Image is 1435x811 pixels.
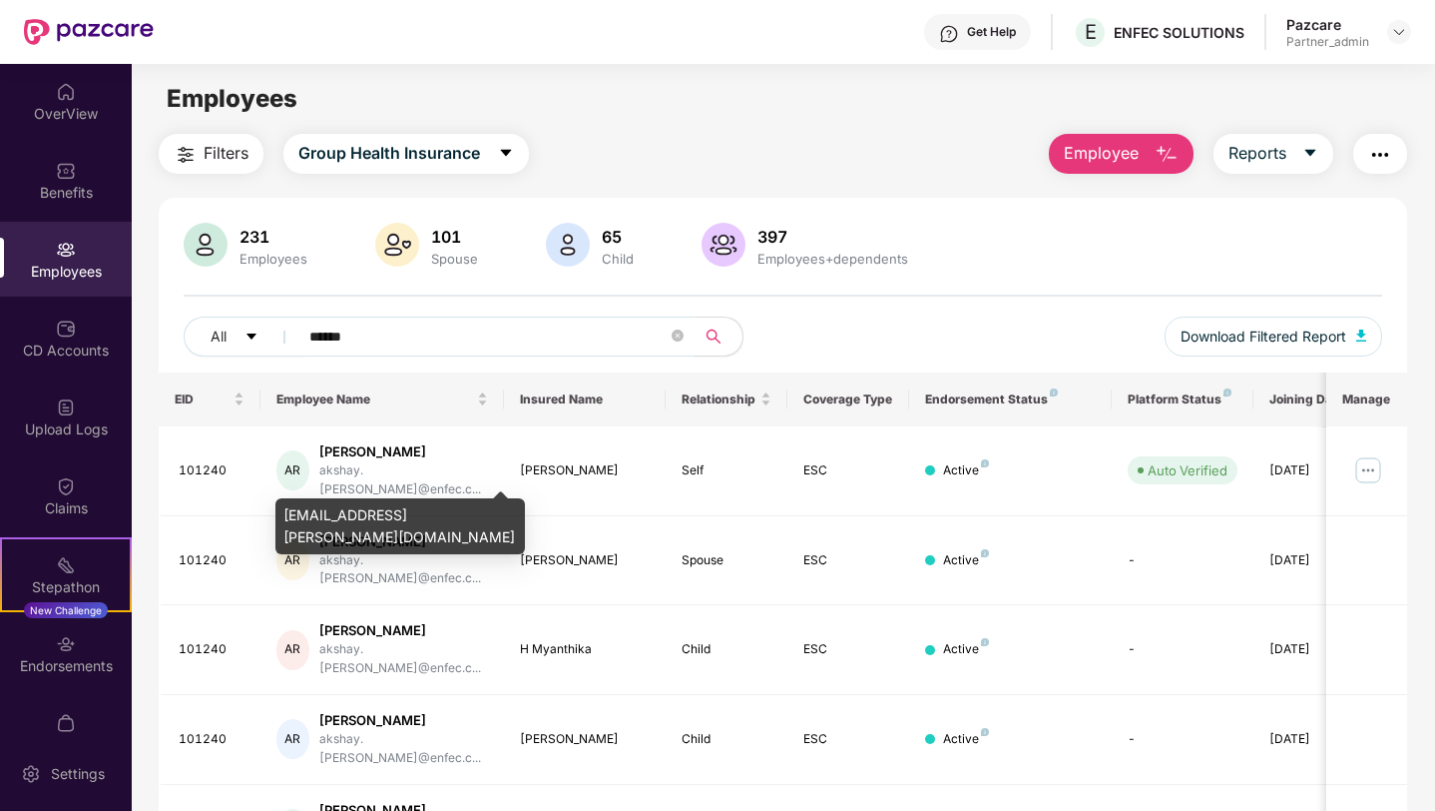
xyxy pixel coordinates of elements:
th: Relationship [666,373,787,426]
img: svg+xml;base64,PHN2ZyBpZD0iTXlfT3JkZXJzIiBkYXRhLW5hbWU9Ik15IE9yZGVycyIgeG1sbnM9Imh0dHA6Ly93d3cudz... [56,713,76,733]
div: 101240 [179,551,244,570]
img: svg+xml;base64,PHN2ZyB4bWxucz0iaHR0cDovL3d3dy53My5vcmcvMjAwMC9zdmciIHdpZHRoPSI4IiBoZWlnaHQ9IjgiIH... [981,549,989,557]
span: Employee Name [276,392,473,407]
button: search [694,317,743,357]
span: Employee [1064,141,1139,166]
div: 101240 [179,461,244,480]
span: Relationship [682,392,756,407]
div: Child [682,640,771,659]
img: svg+xml;base64,PHN2ZyBpZD0iQmVuZWZpdHMiIHhtbG5zPSJodHRwOi8vd3d3LnczLm9yZy8yMDAwL3N2ZyIgd2lkdGg9Ij... [56,161,76,181]
img: svg+xml;base64,PHN2ZyB4bWxucz0iaHR0cDovL3d3dy53My5vcmcvMjAwMC9zdmciIHdpZHRoPSIyMSIgaGVpZ2h0PSIyMC... [56,555,76,575]
img: manageButton [1352,454,1384,486]
div: [EMAIL_ADDRESS][PERSON_NAME][DOMAIN_NAME] [275,498,525,554]
td: - [1112,695,1253,785]
img: svg+xml;base64,PHN2ZyB4bWxucz0iaHR0cDovL3d3dy53My5vcmcvMjAwMC9zdmciIHhtbG5zOnhsaW5rPSJodHRwOi8vd3... [375,223,419,267]
img: svg+xml;base64,PHN2ZyB4bWxucz0iaHR0cDovL3d3dy53My5vcmcvMjAwMC9zdmciIHdpZHRoPSI4IiBoZWlnaHQ9IjgiIH... [981,728,989,736]
div: Employees [236,251,311,267]
span: search [694,329,732,345]
img: svg+xml;base64,PHN2ZyB4bWxucz0iaHR0cDovL3d3dy53My5vcmcvMjAwMC9zdmciIHhtbG5zOnhsaW5rPSJodHRwOi8vd3... [1356,330,1366,342]
div: Employees+dependents [753,251,912,267]
div: AR [276,719,309,759]
div: ESC [803,461,893,480]
img: svg+xml;base64,PHN2ZyB4bWxucz0iaHR0cDovL3d3dy53My5vcmcvMjAwMC9zdmciIHdpZHRoPSI4IiBoZWlnaHQ9IjgiIH... [981,638,989,646]
td: - [1112,605,1253,695]
span: caret-down [1302,145,1318,163]
div: Get Help [967,24,1016,40]
div: Spouse [427,251,482,267]
div: ESC [803,551,893,570]
img: svg+xml;base64,PHN2ZyBpZD0iVXBsb2FkX0xvZ3MiIGRhdGEtbmFtZT0iVXBsb2FkIExvZ3MiIHhtbG5zPSJodHRwOi8vd3... [56,398,76,417]
div: Active [943,730,989,749]
div: [DATE] [1269,461,1359,480]
div: akshay.[PERSON_NAME]@enfec.c... [319,730,488,768]
img: svg+xml;base64,PHN2ZyBpZD0iSGVscC0zMngzMiIgeG1sbnM9Imh0dHA6Ly93d3cudzMub3JnLzIwMDAvc3ZnIiB3aWR0aD... [939,24,959,44]
th: Employee Name [260,373,504,426]
div: akshay.[PERSON_NAME]@enfec.c... [319,461,488,499]
span: All [211,326,227,348]
div: ENFEC SOLUTIONS [1114,23,1244,42]
th: Joining Date [1253,373,1375,426]
img: svg+xml;base64,PHN2ZyB4bWxucz0iaHR0cDovL3d3dy53My5vcmcvMjAwMC9zdmciIHhtbG5zOnhsaW5rPSJodHRwOi8vd3... [702,223,745,267]
img: svg+xml;base64,PHN2ZyBpZD0iQ0RfQWNjb3VudHMiIGRhdGEtbmFtZT0iQ0QgQWNjb3VudHMiIHhtbG5zPSJodHRwOi8vd3... [56,319,76,339]
div: AR [276,450,309,490]
span: Group Health Insurance [298,141,480,166]
div: AR [276,540,309,580]
span: caret-down [498,145,514,163]
span: E [1085,20,1097,44]
img: svg+xml;base64,PHN2ZyB4bWxucz0iaHR0cDovL3d3dy53My5vcmcvMjAwMC9zdmciIHhtbG5zOnhsaW5rPSJodHRwOi8vd3... [184,223,228,267]
img: New Pazcare Logo [24,19,154,45]
td: - [1112,516,1253,606]
div: Platform Status [1128,392,1237,407]
img: svg+xml;base64,PHN2ZyB4bWxucz0iaHR0cDovL3d3dy53My5vcmcvMjAwMC9zdmciIHhtbG5zOnhsaW5rPSJodHRwOi8vd3... [546,223,590,267]
span: Filters [204,141,248,166]
span: close-circle [672,330,684,342]
div: 65 [598,227,638,247]
img: svg+xml;base64,PHN2ZyBpZD0iRW5kb3JzZW1lbnRzIiB4bWxucz0iaHR0cDovL3d3dy53My5vcmcvMjAwMC9zdmciIHdpZH... [56,634,76,654]
div: akshay.[PERSON_NAME]@enfec.c... [319,551,488,589]
div: ESC [803,730,893,749]
span: Reports [1228,141,1286,166]
div: [PERSON_NAME] [319,711,488,730]
span: close-circle [672,328,684,347]
img: svg+xml;base64,PHN2ZyBpZD0iSG9tZSIgeG1sbnM9Imh0dHA6Ly93d3cudzMub3JnLzIwMDAvc3ZnIiB3aWR0aD0iMjAiIG... [56,82,76,102]
button: Download Filtered Report [1165,317,1382,357]
div: [DATE] [1269,551,1359,570]
button: Employee [1049,134,1194,174]
img: svg+xml;base64,PHN2ZyBpZD0iU2V0dGluZy0yMHgyMCIgeG1sbnM9Imh0dHA6Ly93d3cudzMub3JnLzIwMDAvc3ZnIiB3aW... [21,764,41,784]
div: 101240 [179,640,244,659]
img: svg+xml;base64,PHN2ZyBpZD0iQ2xhaW0iIHhtbG5zPSJodHRwOi8vd3d3LnczLm9yZy8yMDAwL3N2ZyIgd2lkdGg9IjIwIi... [56,476,76,496]
div: 101240 [179,730,244,749]
div: Endorsement Status [925,392,1096,407]
div: H Myanthika [520,640,651,659]
div: [DATE] [1269,730,1359,749]
div: Active [943,461,989,480]
div: [PERSON_NAME] [520,551,651,570]
img: svg+xml;base64,PHN2ZyB4bWxucz0iaHR0cDovL3d3dy53My5vcmcvMjAwMC9zdmciIHdpZHRoPSIyNCIgaGVpZ2h0PSIyNC... [1368,143,1392,167]
th: Coverage Type [787,373,909,426]
div: New Challenge [24,602,108,618]
div: Self [682,461,771,480]
div: [PERSON_NAME] [319,442,488,461]
div: Active [943,640,989,659]
button: Group Health Insurancecaret-down [283,134,529,174]
th: Manage [1326,373,1407,426]
span: EID [175,392,230,407]
div: Active [943,551,989,570]
img: svg+xml;base64,PHN2ZyBpZD0iRW1wbG95ZWVzIiB4bWxucz0iaHR0cDovL3d3dy53My5vcmcvMjAwMC9zdmciIHdpZHRoPS... [56,240,76,260]
img: svg+xml;base64,PHN2ZyB4bWxucz0iaHR0cDovL3d3dy53My5vcmcvMjAwMC9zdmciIHdpZHRoPSI4IiBoZWlnaHQ9IjgiIH... [1223,389,1231,397]
div: ESC [803,640,893,659]
img: svg+xml;base64,PHN2ZyB4bWxucz0iaHR0cDovL3d3dy53My5vcmcvMjAwMC9zdmciIHdpZHRoPSI4IiBoZWlnaHQ9IjgiIH... [1050,389,1058,397]
div: akshay.[PERSON_NAME]@enfec.c... [319,640,488,678]
img: svg+xml;base64,PHN2ZyB4bWxucz0iaHR0cDovL3d3dy53My5vcmcvMjAwMC9zdmciIHhtbG5zOnhsaW5rPSJodHRwOi8vd3... [1155,143,1179,167]
span: caret-down [244,330,258,346]
div: 231 [236,227,311,247]
div: AR [276,630,309,670]
div: [PERSON_NAME] [520,461,651,480]
th: EID [159,373,260,426]
div: Stepathon [2,577,130,597]
img: svg+xml;base64,PHN2ZyB4bWxucz0iaHR0cDovL3d3dy53My5vcmcvMjAwMC9zdmciIHdpZHRoPSIyNCIgaGVpZ2h0PSIyNC... [174,143,198,167]
div: Child [682,730,771,749]
div: 397 [753,227,912,247]
button: Reportscaret-down [1213,134,1333,174]
img: svg+xml;base64,PHN2ZyB4bWxucz0iaHR0cDovL3d3dy53My5vcmcvMjAwMC9zdmciIHdpZHRoPSI4IiBoZWlnaHQ9IjgiIH... [981,459,989,467]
